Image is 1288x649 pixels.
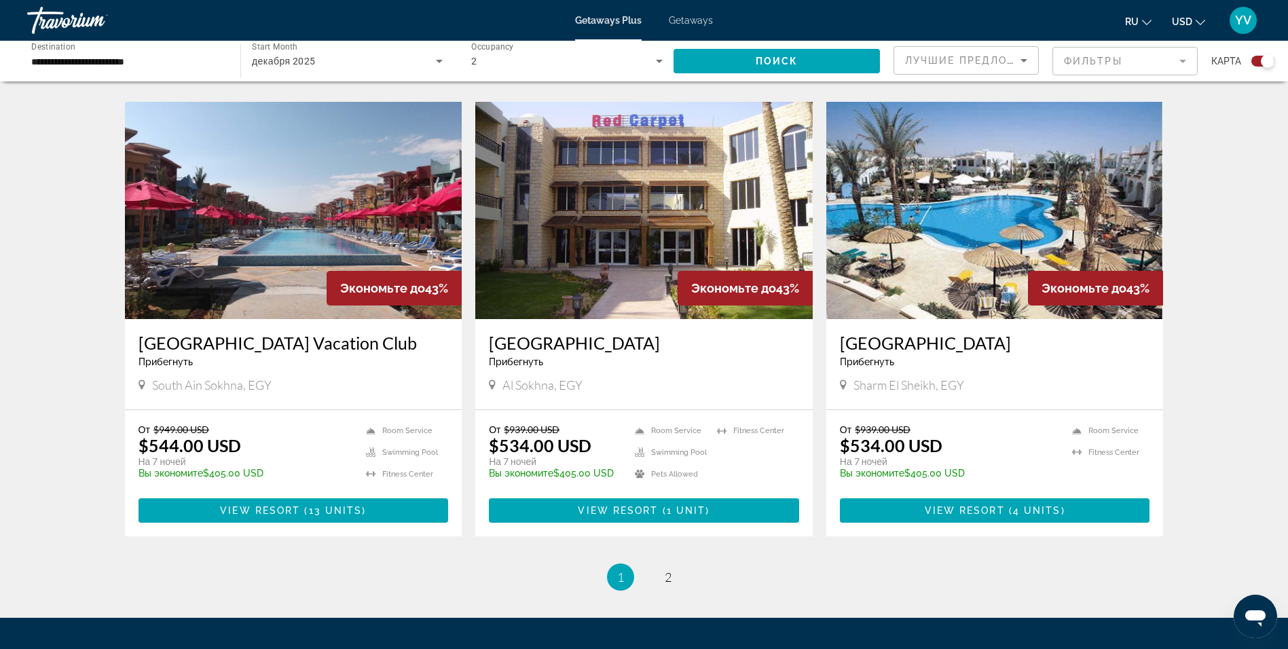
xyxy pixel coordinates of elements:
[1235,14,1251,27] span: YV
[691,281,776,295] span: Экономьте до
[905,52,1027,69] mat-select: Sort by
[489,356,543,367] span: Прибегнуть
[840,356,894,367] span: Прибегнуть
[382,470,433,479] span: Fitness Center
[1013,505,1061,516] span: 4 units
[340,281,425,295] span: Экономьте до
[153,424,209,435] span: $949.00 USD
[756,56,798,67] span: Поиск
[840,468,1059,479] p: $405.00 USD
[139,435,241,456] p: $544.00 USD
[855,424,910,435] span: $939.00 USD
[252,42,297,52] span: Start Month
[665,570,671,585] span: 2
[489,424,500,435] span: От
[489,468,621,479] p: $405.00 USD
[309,505,363,516] span: 13 units
[489,435,591,456] p: $534.00 USD
[1125,12,1152,31] button: Change language
[139,468,203,479] span: Вы экономите
[1234,595,1277,638] iframe: Schaltfläche zum Öffnen des Messaging-Fensters
[475,102,813,319] img: ii_rcp1.jpg
[840,456,1059,468] p: На 7 ночей
[840,333,1150,353] a: [GEOGRAPHIC_DATA]
[220,505,300,516] span: View Resort
[489,456,621,468] p: На 7 ночей
[669,15,713,26] a: Getaways
[905,55,1050,66] span: Лучшие предложения
[139,356,193,367] span: Прибегнуть
[1028,271,1163,305] div: 43%
[382,426,433,435] span: Room Service
[840,435,942,456] p: $534.00 USD
[382,448,438,457] span: Swimming Pool
[1172,12,1205,31] button: Change currency
[667,505,706,516] span: 1 unit
[1088,448,1139,457] span: Fitness Center
[617,570,624,585] span: 1
[1052,46,1198,76] button: Filter
[659,505,710,516] span: ( )
[139,333,449,353] a: [GEOGRAPHIC_DATA] Vacation Club
[1042,281,1126,295] span: Экономьте до
[575,15,642,26] a: Getaways Plus
[471,42,514,52] span: Occupancy
[733,426,784,435] span: Fitness Center
[1211,52,1241,71] span: карта
[152,377,272,392] span: South Ain Sokhna, EGY
[826,102,1164,319] img: ii_dir1.jpg
[125,102,462,319] img: ii_prz1.jpg
[678,271,813,305] div: 43%
[840,468,904,479] span: Вы экономите
[1172,16,1192,27] span: USD
[674,49,880,73] button: Поиск
[125,563,1164,591] nav: Pagination
[651,448,707,457] span: Swimming Pool
[139,456,353,468] p: На 7 ночей
[31,41,75,51] span: Destination
[502,377,583,392] span: Al Sokhna, EGY
[504,424,559,435] span: $939.00 USD
[1125,16,1139,27] span: ru
[578,505,658,516] span: View Resort
[139,424,150,435] span: От
[840,498,1150,523] button: View Resort(4 units)
[651,470,698,479] span: Pets Allowed
[489,498,799,523] button: View Resort(1 unit)
[1226,6,1261,35] button: User Menu
[139,468,353,479] p: $405.00 USD
[651,426,701,435] span: Room Service
[489,333,799,353] a: [GEOGRAPHIC_DATA]
[327,271,462,305] div: 43%
[853,377,964,392] span: Sharm El Sheikh, EGY
[300,505,366,516] span: ( )
[252,56,316,67] span: декабря 2025
[840,424,851,435] span: От
[925,505,1005,516] span: View Resort
[27,3,163,38] a: Travorium
[139,498,449,523] button: View Resort(13 units)
[1088,426,1139,435] span: Room Service
[1005,505,1065,516] span: ( )
[489,468,553,479] span: Вы экономите
[471,56,477,67] span: 2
